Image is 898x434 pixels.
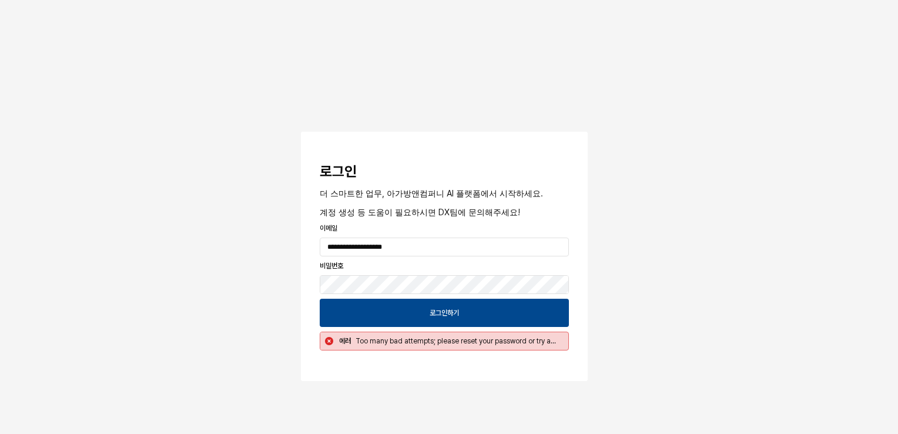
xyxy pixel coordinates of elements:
[320,223,569,233] p: 이메일
[339,336,351,346] p: 에러
[320,261,569,271] p: 비밀번호
[430,308,459,318] p: 로그인하기
[356,336,559,346] p: Too many bad attempts; please reset your password or try again later.
[320,187,569,199] p: 더 스마트한 업무, 아가방앤컴퍼니 AI 플랫폼에서 시작하세요.
[320,299,569,327] button: 로그인하기
[320,163,569,180] h3: 로그인
[320,206,569,218] p: 계정 생성 등 도움이 필요하시면 DX팀에 문의해주세요!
